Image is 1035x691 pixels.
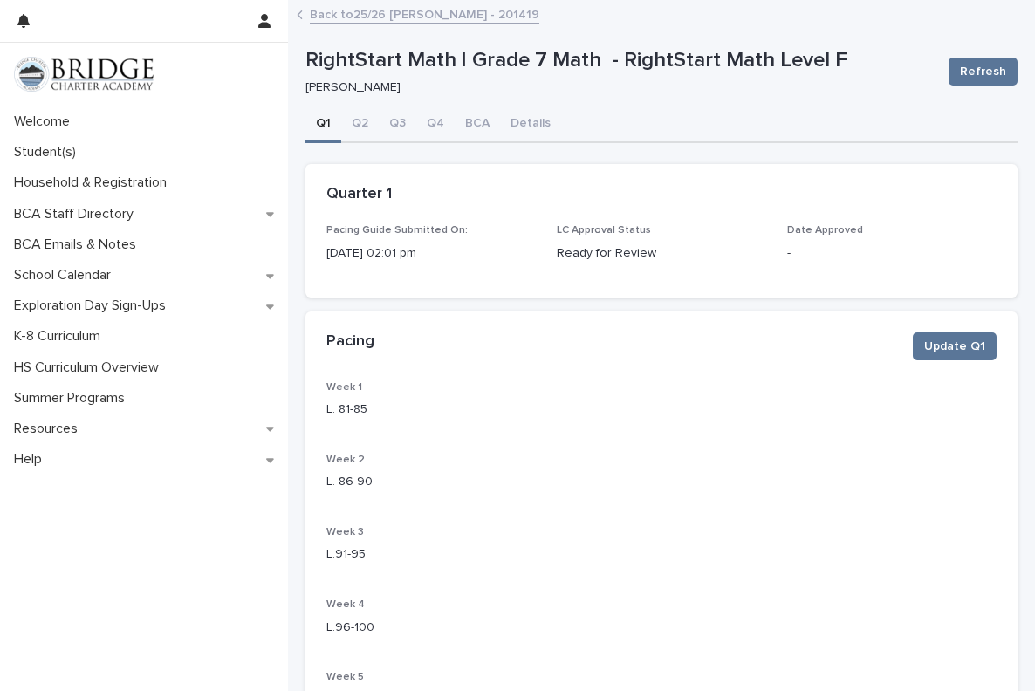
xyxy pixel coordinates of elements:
p: L. 86-90 [326,473,997,491]
p: [DATE] 02:01 pm [326,244,536,263]
p: [PERSON_NAME] [305,80,928,95]
span: Refresh [960,63,1006,80]
button: Details [500,106,561,143]
p: L.96-100 [326,619,997,637]
button: Q4 [416,106,455,143]
span: Week 1 [326,382,362,393]
p: Summer Programs [7,390,139,407]
p: Resources [7,421,92,437]
h2: Pacing [326,332,374,352]
span: Pacing Guide Submitted On: [326,225,468,236]
p: Ready for Review [557,244,766,263]
p: L.91-95 [326,545,997,564]
p: - [787,244,997,263]
p: RightStart Math | Grade 7 Math - RightStart Math Level F [305,48,935,73]
button: Refresh [949,58,1018,86]
p: School Calendar [7,267,125,284]
span: Week 5 [326,672,364,682]
button: BCA [455,106,500,143]
button: Update Q1 [913,332,997,360]
a: Back to25/26 [PERSON_NAME] - 201419 [310,3,539,24]
p: HS Curriculum Overview [7,359,173,376]
p: Exploration Day Sign-Ups [7,298,180,314]
p: L. 81-85 [326,400,997,419]
span: LC Approval Status [557,225,651,236]
span: Week 3 [326,527,364,537]
p: K-8 Curriculum [7,328,114,345]
button: Q1 [305,106,341,143]
p: Help [7,451,56,468]
p: BCA Emails & Notes [7,236,150,253]
p: Welcome [7,113,84,130]
p: Student(s) [7,144,90,161]
span: Week 4 [326,599,365,610]
span: Date Approved [787,225,863,236]
span: Week 2 [326,455,365,465]
p: BCA Staff Directory [7,206,147,222]
button: Q2 [341,106,379,143]
button: Q3 [379,106,416,143]
span: Update Q1 [924,338,985,355]
img: V1C1m3IdTEidaUdm9Hs0 [14,57,154,92]
p: Household & Registration [7,174,181,191]
h2: Quarter 1 [326,185,392,204]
